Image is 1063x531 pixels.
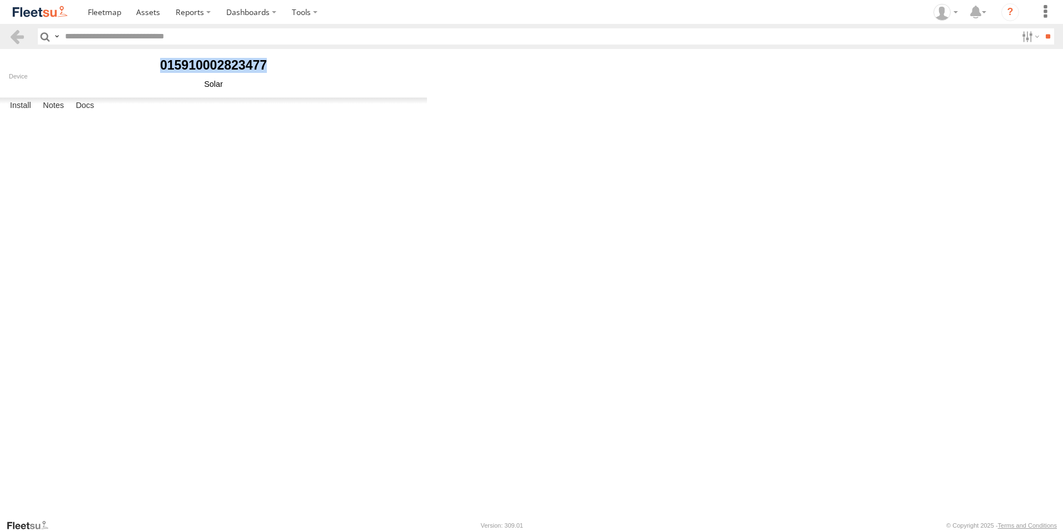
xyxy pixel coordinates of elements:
[9,73,418,80] div: Device
[946,522,1057,529] div: © Copyright 2025 -
[160,58,267,72] b: 015910002823477
[998,522,1057,529] a: Terms and Conditions
[52,28,61,45] label: Search Query
[9,28,25,45] a: Back to previous Page
[930,4,962,21] div: Taylor Hager
[481,522,523,529] div: Version: 309.01
[1017,28,1041,45] label: Search Filter Options
[70,98,100,114] label: Docs
[6,520,57,531] a: Visit our Website
[4,98,37,114] label: Install
[37,98,69,114] label: Notes
[9,80,418,88] div: Solar
[11,4,69,19] img: fleetsu-logo-horizontal.svg
[1001,3,1019,21] i: ?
